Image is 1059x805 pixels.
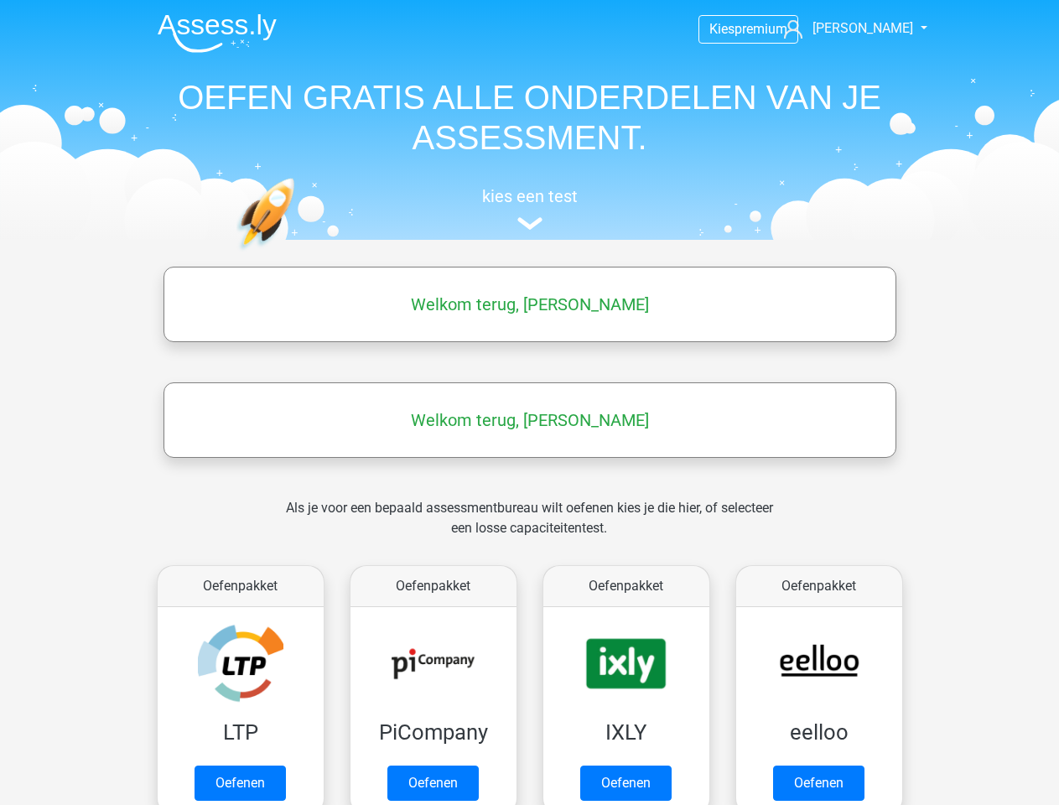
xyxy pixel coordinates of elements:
span: premium [735,21,787,37]
img: assessment [517,217,542,230]
a: [PERSON_NAME] [777,18,915,39]
h5: kies een test [144,186,916,206]
a: Oefenen [580,766,672,801]
a: Oefenen [195,766,286,801]
img: Assessly [158,13,277,53]
img: oefenen [236,178,360,330]
a: kies een test [144,186,916,231]
h5: Welkom terug, [PERSON_NAME] [172,294,888,314]
h5: Welkom terug, [PERSON_NAME] [172,410,888,430]
a: Oefenen [773,766,864,801]
div: Als je voor een bepaald assessmentbureau wilt oefenen kies je die hier, of selecteer een losse ca... [273,498,786,558]
a: Oefenen [387,766,479,801]
a: Kiespremium [699,18,797,40]
h1: OEFEN GRATIS ALLE ONDERDELEN VAN JE ASSESSMENT. [144,77,916,158]
span: Kies [709,21,735,37]
span: [PERSON_NAME] [812,20,913,36]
